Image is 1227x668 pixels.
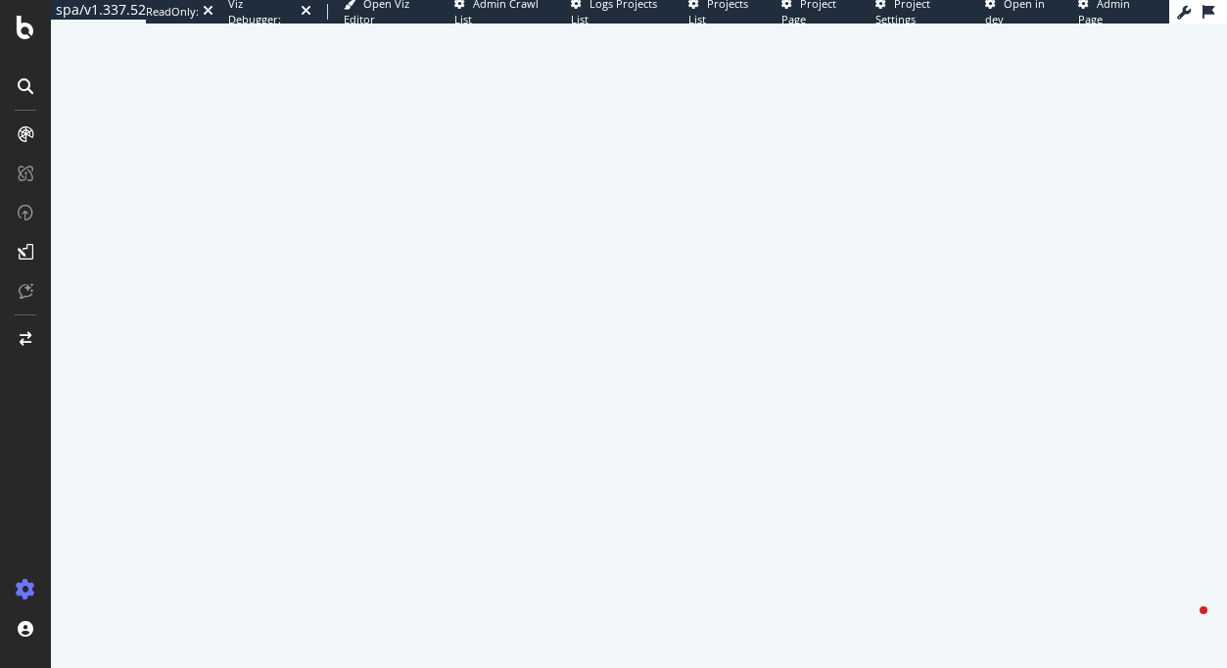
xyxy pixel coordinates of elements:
iframe: Intercom live chat [1160,601,1207,648]
div: ReadOnly: [146,4,199,20]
